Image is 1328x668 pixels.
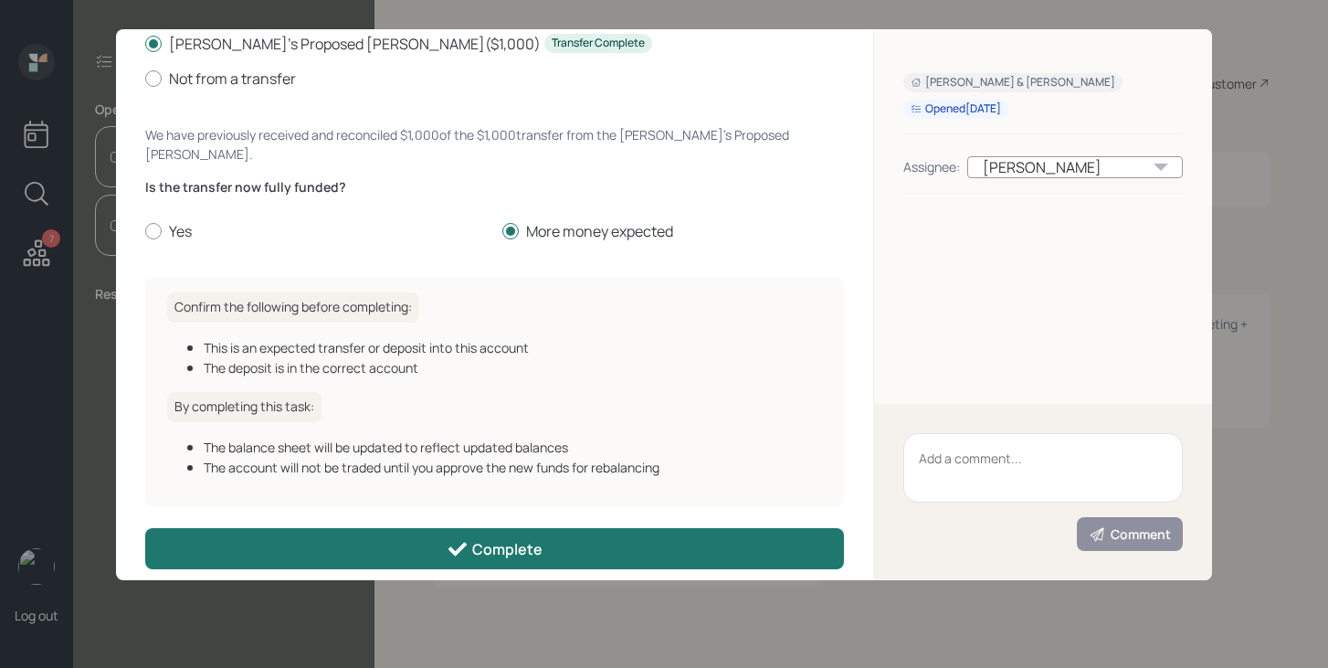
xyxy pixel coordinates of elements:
div: This is an expected transfer or deposit into this account [204,338,822,357]
div: Comment [1089,525,1171,544]
label: Is the transfer now fully funded? [145,178,844,196]
label: Not from a transfer [145,69,844,89]
div: [PERSON_NAME] [967,156,1183,178]
div: The deposit is in the correct account [204,358,822,377]
div: Transfer Complete [552,36,645,51]
button: Comment [1077,517,1183,551]
div: Opened [DATE] [911,101,1001,117]
div: Complete [447,538,543,560]
label: [PERSON_NAME]'s Proposed [PERSON_NAME] ( $1,000 ) [145,34,844,54]
div: We have previously received and reconciled $1,000 of the $1,000 transfer from the [PERSON_NAME]'s... [145,125,844,164]
label: More money expected [502,221,845,241]
button: Complete [145,528,844,569]
label: Yes [145,221,488,241]
h6: Confirm the following before completing: [167,292,419,323]
div: Assignee: [903,157,960,176]
div: The account will not be traded until you approve the new funds for rebalancing [204,458,822,477]
div: The balance sheet will be updated to reflect updated balances [204,438,822,457]
h6: By completing this task: [167,392,321,422]
div: [PERSON_NAME] & [PERSON_NAME] [911,75,1115,90]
